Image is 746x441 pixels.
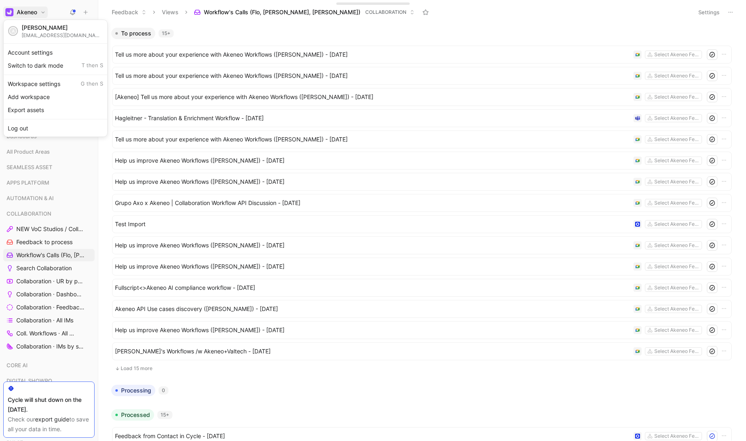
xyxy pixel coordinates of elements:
[22,32,103,38] div: [EMAIL_ADDRESS][DOMAIN_NAME]
[81,80,103,88] span: G then S
[5,104,106,117] div: Export assets
[22,24,103,31] div: [PERSON_NAME]
[82,62,103,69] span: T then S
[5,90,106,104] div: Add workspace
[5,59,106,72] div: Switch to dark mode
[5,46,106,59] div: Account settings
[5,77,106,90] div: Workspace settings
[3,20,108,137] div: AkeneoAkeneo
[5,122,106,135] div: Log out
[9,27,17,35] div: A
